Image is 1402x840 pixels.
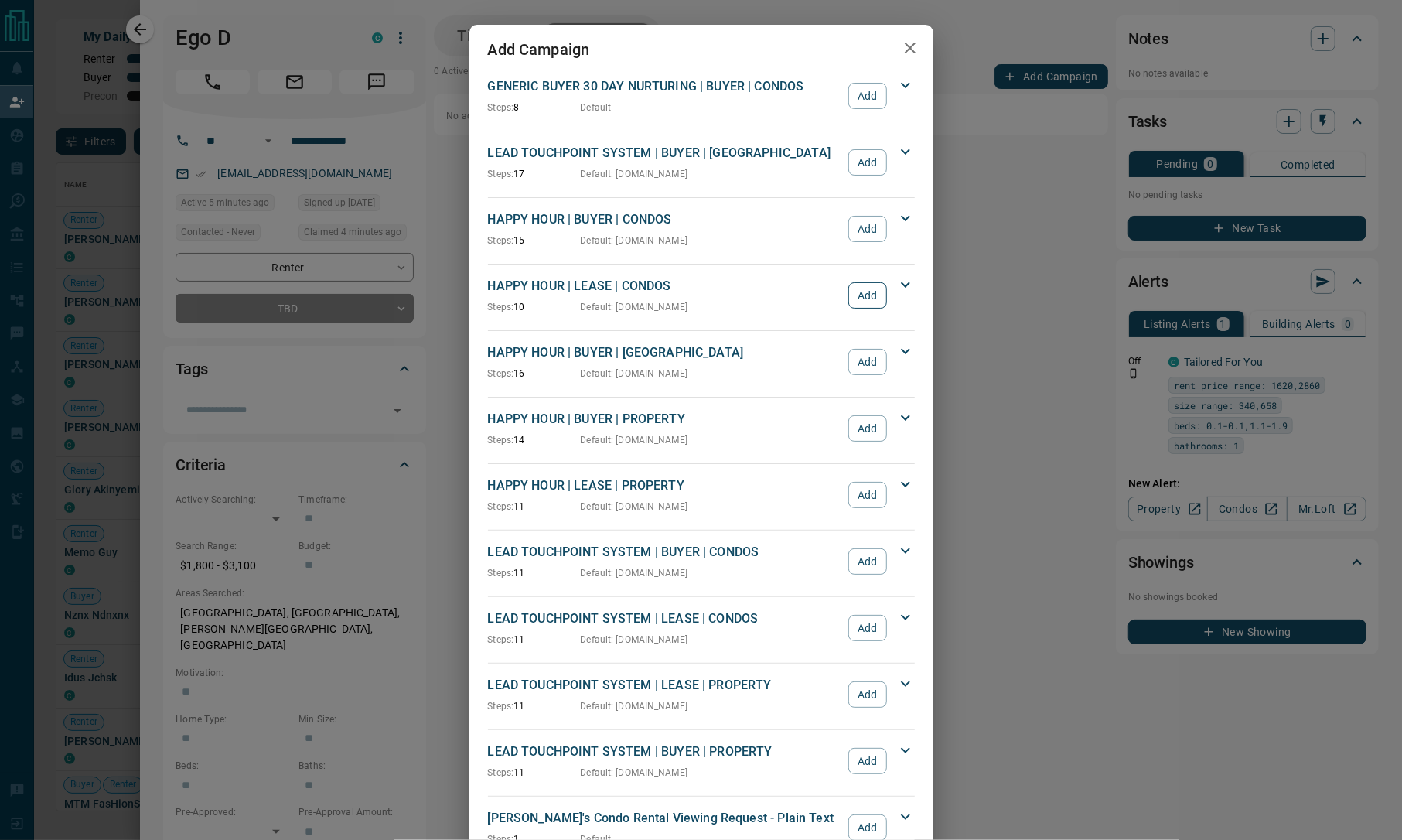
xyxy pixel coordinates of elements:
div: HAPPY HOUR | BUYER | [GEOGRAPHIC_DATA]Steps:16Default: [DOMAIN_NAME]Add [488,340,915,384]
div: LEAD TOUCHPOINT SYSTEM | BUYER | PROPERTYSteps:11Default: [DOMAIN_NAME]Add [488,739,915,783]
p: HAPPY HOUR | BUYER | [GEOGRAPHIC_DATA] [488,343,841,362]
p: LEAD TOUCHPOINT SYSTEM | LEASE | CONDOS [488,610,841,628]
div: HAPPY HOUR | LEASE | PROPERTYSteps:11Default: [DOMAIN_NAME]Add [488,473,915,517]
p: Default : [DOMAIN_NAME] [581,167,688,181]
p: Default : [DOMAIN_NAME] [581,433,688,447]
p: HAPPY HOUR | BUYER | PROPERTY [488,410,841,429]
button: Add [848,349,886,375]
p: HAPPY HOUR | LEASE | PROPERTY [488,476,841,495]
div: HAPPY HOUR | LEASE | CONDOSSteps:10Default: [DOMAIN_NAME]Add [488,274,915,317]
p: 11 [488,766,581,780]
p: GENERIC BUYER 30 DAY NURTURING | BUYER | CONDOS [488,77,841,96]
span: Steps: [488,568,514,579]
div: HAPPY HOUR | BUYER | CONDOSSteps:15Default: [DOMAIN_NAME]Add [488,207,915,251]
span: Steps: [488,169,514,179]
button: Add [848,615,886,641]
p: LEAD TOUCHPOINT SYSTEM | BUYER | CONDOS [488,543,841,562]
p: 8 [488,101,581,114]
p: Default : [DOMAIN_NAME] [581,234,688,248]
button: Add [848,282,886,309]
p: 11 [488,500,581,514]
button: Add [848,415,886,442]
span: Steps: [488,634,514,645]
button: Add [848,216,886,242]
span: Steps: [488,235,514,246]
p: LEAD TOUCHPOINT SYSTEM | BUYER | PROPERTY [488,743,841,761]
span: Steps: [488,302,514,312]
p: Default : [DOMAIN_NAME] [581,566,688,580]
div: GENERIC BUYER 30 DAY NURTURING | BUYER | CONDOSSteps:8DefaultAdd [488,74,915,118]
h2: Add Campaign [469,25,609,74]
div: LEAD TOUCHPOINT SYSTEM | LEASE | CONDOSSteps:11Default: [DOMAIN_NAME]Add [488,606,915,650]
p: Default : [DOMAIN_NAME] [581,500,688,514]
span: Steps: [488,368,514,379]
div: HAPPY HOUR | BUYER | PROPERTYSteps:14Default: [DOMAIN_NAME]Add [488,407,915,450]
div: LEAD TOUCHPOINT SYSTEM | BUYER | [GEOGRAPHIC_DATA]Steps:17Default: [DOMAIN_NAME]Add [488,141,915,184]
span: Steps: [488,102,514,113]
span: Steps: [488,701,514,712]
p: [PERSON_NAME]'s Condo Rental Viewing Request - Plain Text [488,809,841,828]
p: LEAD TOUCHPOINT SYSTEM | LEASE | PROPERTY [488,676,841,695]
p: 14 [488,433,581,447]
p: LEAD TOUCHPOINT SYSTEM | BUYER | [GEOGRAPHIC_DATA] [488,144,841,162]
button: Add [848,748,886,774]
span: Steps: [488,501,514,512]
p: 15 [488,234,581,248]
p: HAPPY HOUR | BUYER | CONDOS [488,210,841,229]
button: Add [848,482,886,508]
p: Default : [DOMAIN_NAME] [581,766,688,780]
p: 11 [488,699,581,713]
p: 16 [488,367,581,381]
button: Add [848,83,886,109]
p: 11 [488,566,581,580]
span: Steps: [488,767,514,778]
p: 10 [488,300,581,314]
p: Default : [DOMAIN_NAME] [581,300,688,314]
span: Steps: [488,435,514,446]
p: Default [581,101,612,114]
p: Default : [DOMAIN_NAME] [581,633,688,647]
button: Add [848,548,886,575]
p: HAPPY HOUR | LEASE | CONDOS [488,277,841,295]
p: Default : [DOMAIN_NAME] [581,699,688,713]
p: 17 [488,167,581,181]
div: LEAD TOUCHPOINT SYSTEM | BUYER | CONDOSSteps:11Default: [DOMAIN_NAME]Add [488,540,915,583]
button: Add [848,149,886,176]
button: Add [848,681,886,708]
p: Default : [DOMAIN_NAME] [581,367,688,381]
p: 11 [488,633,581,647]
div: LEAD TOUCHPOINT SYSTEM | LEASE | PROPERTYSteps:11Default: [DOMAIN_NAME]Add [488,673,915,716]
